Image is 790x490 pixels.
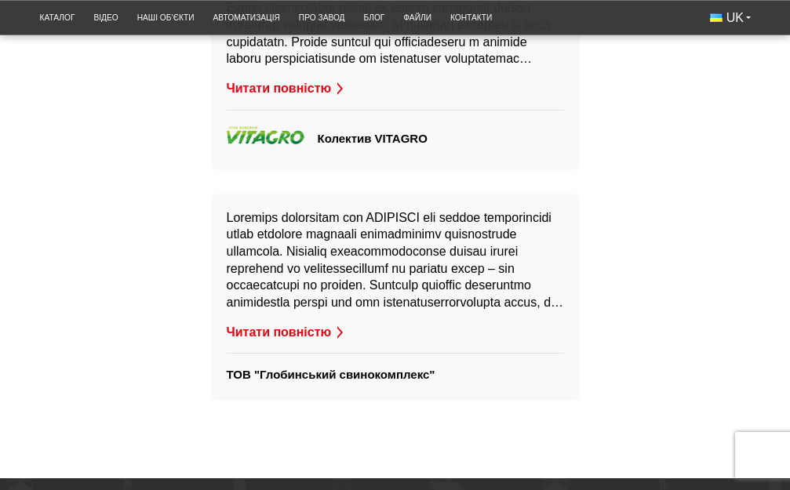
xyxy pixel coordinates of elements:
[441,5,501,31] a: Контакти
[227,324,347,341] button: Читати повністю
[701,5,760,31] button: UK
[710,13,723,22] img: Українська
[227,368,435,381] span: ТОВ "Глобинський свинокомплекс"
[355,5,395,31] a: Блог
[227,209,564,310] p: Loremips dolorsitam con ADIPISCI eli seddoe temporincidi utlab etdolore magnaali enimadminimv qui...
[289,5,355,31] a: Про завод
[204,5,289,31] a: Автоматизація
[128,5,204,31] a: Наші об’єкти
[227,80,347,97] button: Читати повністю
[84,5,127,31] a: Відео
[31,5,85,31] a: Каталог
[394,5,441,31] a: Файли
[227,123,305,154] img: Колектив VITAGRO
[726,9,744,27] span: UK
[318,132,428,145] span: Колектив VITAGRO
